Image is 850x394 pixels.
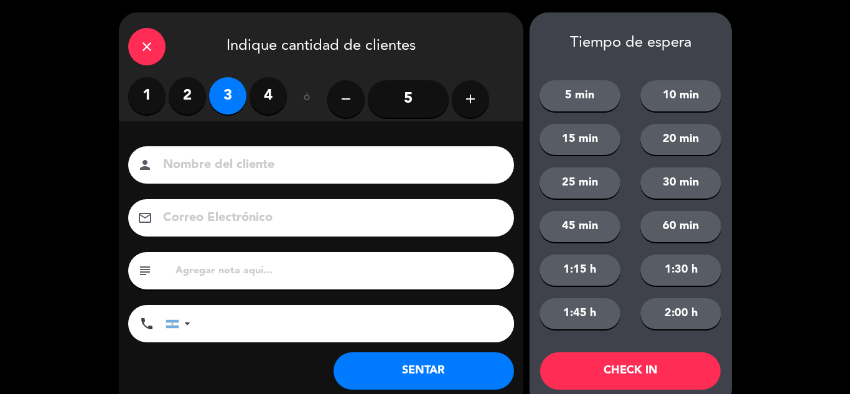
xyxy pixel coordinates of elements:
i: person [138,157,152,172]
i: phone [139,316,154,331]
div: Tiempo de espera [530,34,732,52]
label: 1 [128,77,166,115]
button: CHECK IN [540,352,721,390]
input: Agregar nota aquí... [174,262,505,279]
i: remove [339,91,353,106]
i: close [139,39,154,54]
button: add [452,80,489,118]
button: 1:30 h [640,255,721,286]
button: 45 min [539,211,620,242]
button: 30 min [640,167,721,199]
label: 2 [169,77,206,115]
button: 1:45 h [539,298,620,329]
button: 60 min [640,211,721,242]
button: 1:15 h [539,255,620,286]
button: 5 min [539,80,620,111]
i: add [463,91,478,106]
div: Argentina: +54 [166,306,195,342]
button: 10 min [640,80,721,111]
label: 3 [209,77,246,115]
label: 4 [250,77,287,115]
button: 20 min [640,124,721,155]
div: ó [287,77,327,121]
button: 2:00 h [640,298,721,329]
button: remove [327,80,365,118]
input: Nombre del cliente [162,154,498,176]
input: Correo Electrónico [162,207,498,229]
i: subject [138,263,152,278]
button: SENTAR [334,352,514,390]
div: Indique cantidad de clientes [119,12,523,77]
i: email [138,210,152,225]
button: 25 min [539,167,620,199]
button: 15 min [539,124,620,155]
